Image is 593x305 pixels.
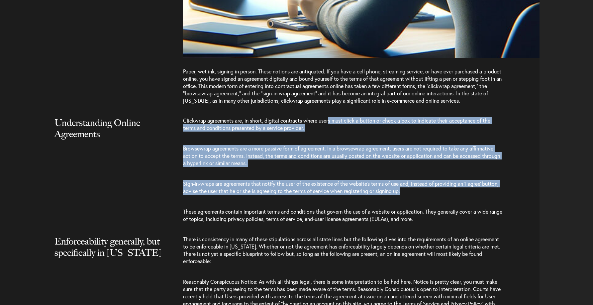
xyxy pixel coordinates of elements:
[183,68,502,104] span: Paper, wet ink, signing in person. These notions are antiquated. If you have a cell phone, stream...
[183,145,500,166] span: Browsewrap agreements are a more passive form of agreement. In a browsewrap agreement, users are ...
[183,208,502,222] span: These agreements contain important terms and conditions that govern the use of a website or appli...
[54,236,166,271] h2: Enforceability generally, but specifically in [US_STATE]
[54,117,166,153] h2: Understanding Online Agreements
[183,117,490,131] span: Clickwrap agreements are, in short, digital contracts where users must click a button or check a ...
[183,236,500,264] span: There is consistency in many of these stipulations across all state lines but the following dives...
[183,180,499,194] span: Sign-in-wraps are agreements that notify the user of the existence of the website’s terms of use ...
